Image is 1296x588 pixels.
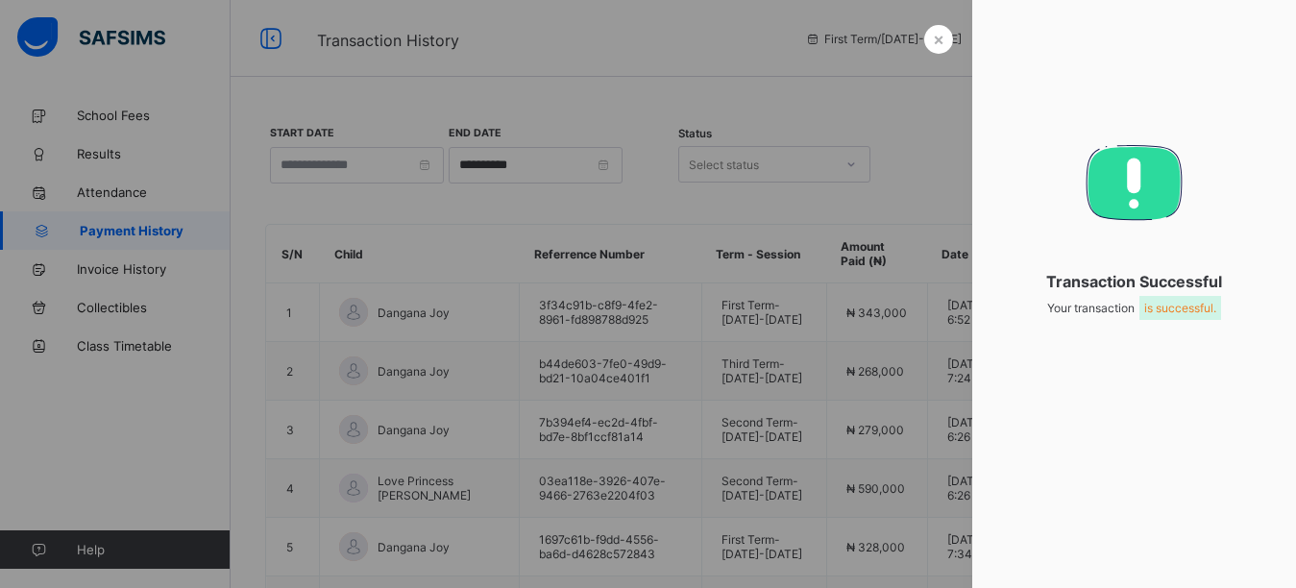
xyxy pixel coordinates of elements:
[1011,272,1258,291] span: Transaction
[1139,272,1222,291] span: Successful
[1047,301,1221,315] span: Your transaction
[1144,301,1216,315] span: is successful.
[933,29,944,49] span: ×
[1086,144,1183,221] img: success_retry.a62f567662543c198e6ea1a10f6dd21d.svg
